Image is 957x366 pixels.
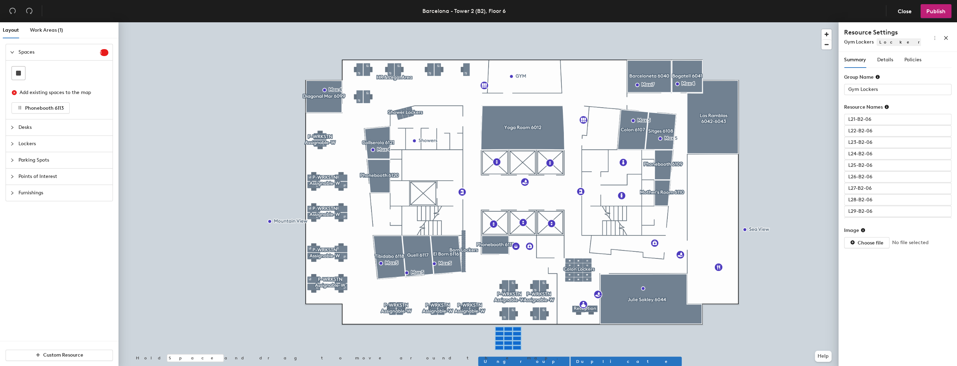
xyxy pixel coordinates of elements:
[815,351,832,362] button: Help
[18,152,108,168] span: Parking Spots
[844,160,951,171] input: Unknown Lockers
[904,57,921,63] span: Policies
[926,8,945,15] span: Publish
[844,74,880,80] div: Group Name
[576,358,676,365] span: Duplicate
[10,125,14,130] span: collapsed
[30,27,63,33] span: Work Areas (1)
[43,352,83,358] span: Custom Resource
[10,50,14,54] span: expanded
[844,84,951,95] input: Unknown Lockers
[25,105,64,111] span: Phonebooth 6113
[22,4,36,18] button: Redo (⌘ + ⇧ + Z)
[892,4,918,18] button: Close
[100,50,108,55] span: 1
[9,7,16,14] span: undo
[18,185,108,201] span: Furnishings
[844,114,951,125] input: Unknown Lockers
[877,57,893,63] span: Details
[12,102,70,114] button: Phonebooth 6113
[100,49,108,56] sup: 1
[844,57,866,63] span: Summary
[844,148,951,159] input: Unknown Lockers
[844,39,874,45] span: Gym Lockers
[858,240,883,246] span: Choose file
[6,4,20,18] button: Undo (⌘ + Z)
[943,36,948,40] span: close
[18,136,108,152] span: Lockers
[892,239,928,247] span: No file selected
[844,28,921,37] h4: Resource Settings
[18,169,108,185] span: Points of Interest
[932,36,937,40] span: more
[844,171,951,182] input: Unknown Lockers
[422,7,506,15] div: Barcelona - Tower 2 (B2), Floor 6
[12,90,17,95] span: close-circle
[18,44,100,60] span: Spaces
[10,158,14,162] span: collapsed
[844,194,951,205] input: Unknown Lockers
[876,38,952,46] span: Lockers
[10,142,14,146] span: collapsed
[844,227,865,233] div: Image
[844,125,951,137] input: Unknown Lockers
[844,183,951,194] input: Unknown Lockers
[484,358,564,365] span: Ungroup
[20,89,102,96] div: Add existing spaces to the map
[920,4,951,18] button: Publish
[844,104,889,110] div: Resource Names
[898,8,912,15] span: Close
[844,206,951,217] input: Unknown Lockers
[844,137,951,148] input: Unknown Lockers
[844,217,951,228] input: Unknown Lockers
[10,191,14,195] span: collapsed
[3,27,19,33] span: Layout
[6,350,113,361] button: Custom Resource
[10,174,14,179] span: collapsed
[18,119,108,135] span: Desks
[844,237,889,248] button: Choose file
